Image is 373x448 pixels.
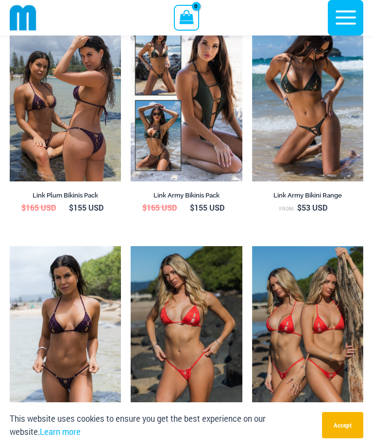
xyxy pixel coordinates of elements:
[131,246,242,413] a: Link Tangello 3070 Tri Top 4580 Micro 01Link Tangello 8650 One Piece Monokini 12Link Tangello 865...
[190,202,224,213] bdi: 155 USD
[10,4,36,31] img: cropped mm emblem
[131,14,242,181] a: Link Army PackLink Army 3070 Tri Top 2031 Cheeky 06Link Army 3070 Tri Top 2031 Cheeky 06
[131,14,242,181] img: Link Army Pack
[252,191,363,199] h2: Link Army Bikini Range
[10,191,121,199] h2: Link Plum Bikinis Pack
[131,191,242,199] h2: Link Army Bikinis Pack
[142,202,177,213] bdi: 165 USD
[190,202,194,213] span: $
[10,246,121,413] a: Link Plum 3070 Tri Top 4580 Micro 01Link Plum 3070 Tri Top 4580 Micro 05Link Plum 3070 Tri Top 45...
[252,191,363,203] a: Link Army Bikini Range
[174,5,199,30] a: View Shopping Cart, empty
[131,191,242,203] a: Link Army Bikinis Pack
[131,246,242,413] img: Link Tangello 3070 Tri Top 4580 Micro 01
[10,191,121,203] a: Link Plum Bikinis Pack
[10,412,315,438] p: This website uses cookies to ensure you get the best experience on our website.
[297,202,327,213] bdi: 53 USD
[142,202,147,213] span: $
[10,14,121,181] a: Bikini Pack PlumLink Plum 3070 Tri Top 4580 Micro 04Link Plum 3070 Tri Top 4580 Micro 04
[297,202,302,213] span: $
[10,14,121,181] img: Bikini Pack Plum
[252,246,363,413] img: Bikini Pack
[252,14,363,181] a: Link Army 3070 Tri Top 2031 Cheeky 08Link Army 3070 Tri Top 2031 Cheeky 10Link Army 3070 Tri Top ...
[10,246,121,413] img: Link Plum 3070 Tri Top 4580 Micro 01
[69,202,103,213] bdi: 155 USD
[252,14,363,181] img: Link Army 3070 Tri Top 2031 Cheeky 08
[69,202,73,213] span: $
[21,202,56,213] bdi: 165 USD
[322,412,363,438] button: Accept
[21,202,26,213] span: $
[252,246,363,413] a: Bikini PackBikini Pack BBikini Pack B
[279,206,295,212] span: From:
[40,427,81,437] a: Learn more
